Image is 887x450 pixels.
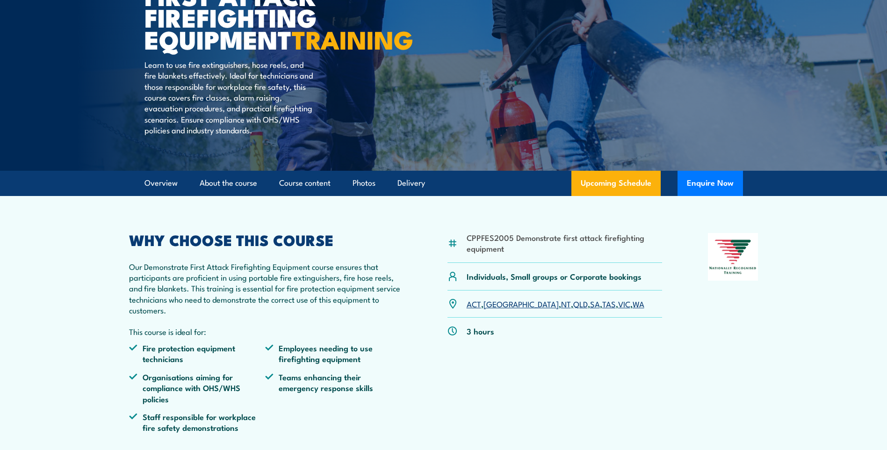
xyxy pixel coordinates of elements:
a: QLD [573,298,588,309]
li: Fire protection equipment technicians [129,342,266,364]
a: ACT [467,298,481,309]
a: TAS [602,298,616,309]
a: SA [590,298,600,309]
h2: WHY CHOOSE THIS COURSE [129,233,402,246]
a: Photos [353,171,375,196]
a: WA [633,298,644,309]
p: This course is ideal for: [129,326,402,337]
li: Staff responsible for workplace fire safety demonstrations [129,411,266,433]
a: About the course [200,171,257,196]
a: VIC [618,298,630,309]
a: Upcoming Schedule [571,171,661,196]
button: Enquire Now [678,171,743,196]
p: Our Demonstrate First Attack Firefighting Equipment course ensures that participants are proficie... [129,261,402,316]
img: Nationally Recognised Training logo. [708,233,758,281]
a: Course content [279,171,331,196]
p: Learn to use fire extinguishers, hose reels, and fire blankets effectively. Ideal for technicians... [144,59,315,136]
li: CPPFES2005 Demonstrate first attack firefighting equipment [467,232,663,254]
li: Teams enhancing their emergency response skills [265,371,402,404]
li: Organisations aiming for compliance with OHS/WHS policies [129,371,266,404]
a: NT [561,298,571,309]
a: [GEOGRAPHIC_DATA] [483,298,559,309]
p: , , , , , , , [467,298,644,309]
strong: TRAINING [292,19,413,58]
a: Delivery [397,171,425,196]
a: Overview [144,171,178,196]
li: Employees needing to use firefighting equipment [265,342,402,364]
p: 3 hours [467,326,494,336]
p: Individuals, Small groups or Corporate bookings [467,271,642,282]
